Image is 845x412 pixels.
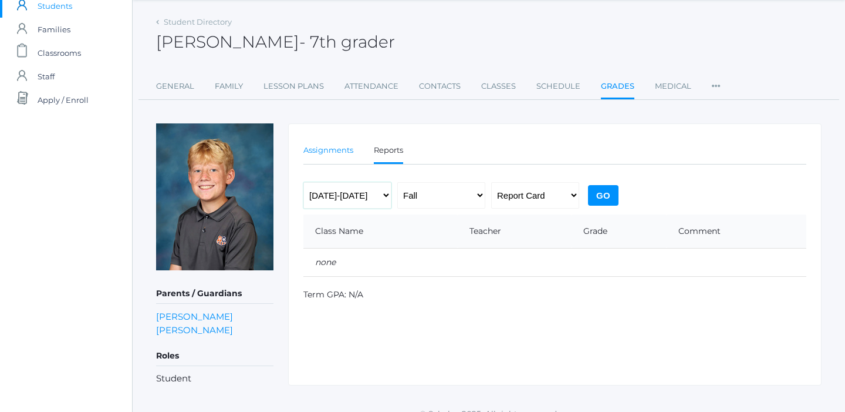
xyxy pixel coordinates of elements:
[156,75,194,98] a: General
[156,346,273,366] h5: Roles
[315,257,336,267] em: none
[263,75,324,98] a: Lesson Plans
[458,215,572,249] th: Teacher
[601,75,634,100] a: Grades
[536,75,580,98] a: Schedule
[655,75,691,98] a: Medical
[667,215,806,249] th: Comment
[156,33,395,51] h2: [PERSON_NAME]
[344,75,398,98] a: Attendance
[38,18,70,41] span: Families
[38,41,81,65] span: Classrooms
[156,310,233,323] a: [PERSON_NAME]
[303,289,806,301] p: Term GPA: N/A
[38,88,89,112] span: Apply / Enroll
[572,215,667,249] th: Grade
[156,372,273,386] li: Student
[164,17,232,26] a: Student Directory
[215,75,243,98] a: Family
[156,323,233,337] a: [PERSON_NAME]
[374,139,403,164] a: Reports
[588,185,618,206] input: Go
[38,65,55,88] span: Staff
[156,284,273,304] h5: Parents / Guardians
[299,32,395,52] span: - 7th grader
[481,75,516,98] a: Classes
[156,123,273,270] img: Parker Hosking
[303,139,353,162] a: Assignments
[419,75,461,98] a: Contacts
[303,215,458,249] th: Class Name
